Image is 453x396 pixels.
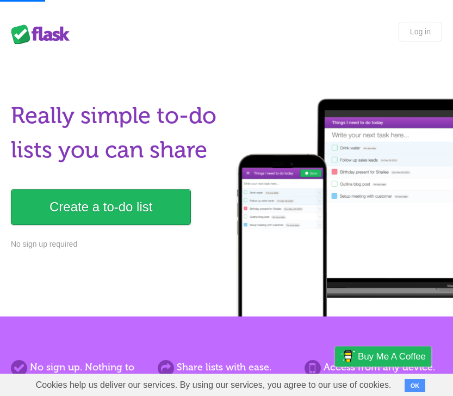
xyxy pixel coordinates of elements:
h2: Share lists with ease. [158,360,295,375]
h1: Really simple to-do lists you can share [11,99,222,167]
a: Buy me a coffee [335,346,431,367]
a: Log in [399,22,442,41]
h2: Access from any device. [305,360,442,375]
img: Buy me a coffee [340,347,355,365]
h2: No sign up. Nothing to install. [11,360,148,389]
p: No sign up required [11,239,222,250]
div: Flask Lists [11,25,76,44]
a: Create a to-do list [11,189,191,225]
button: OK [405,379,426,392]
span: Buy me a coffee [358,347,426,366]
span: Cookies help us deliver our services. By using our services, you agree to our use of cookies. [25,374,402,396]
